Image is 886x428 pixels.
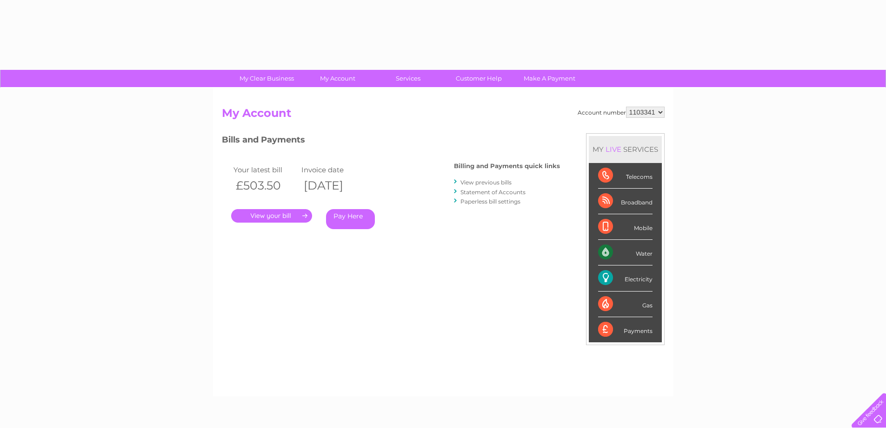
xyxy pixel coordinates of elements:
a: Make A Payment [511,70,588,87]
a: My Account [299,70,376,87]
a: Statement of Accounts [460,189,526,196]
h4: Billing and Payments quick links [454,163,560,170]
div: Payments [598,317,653,342]
div: LIVE [604,145,623,154]
th: [DATE] [299,176,367,195]
div: Water [598,240,653,265]
div: Gas [598,292,653,317]
a: Paperless bill settings [460,198,520,205]
a: My Clear Business [228,70,305,87]
td: Invoice date [299,163,367,176]
a: Customer Help [440,70,517,87]
div: Account number [578,107,665,118]
h3: Bills and Payments [222,133,560,149]
div: Mobile [598,214,653,240]
div: Broadband [598,189,653,214]
h2: My Account [222,107,665,124]
a: Pay Here [326,209,375,229]
a: View previous bills [460,179,512,186]
a: . [231,209,312,223]
a: Services [370,70,446,87]
div: Electricity [598,265,653,291]
td: Your latest bill [231,163,299,176]
th: £503.50 [231,176,299,195]
div: Telecoms [598,163,653,189]
div: MY SERVICES [589,136,662,163]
